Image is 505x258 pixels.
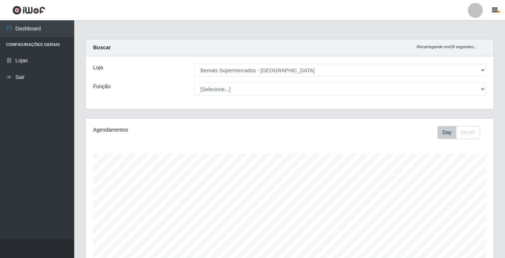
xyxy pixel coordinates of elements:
[437,126,480,139] div: First group
[93,44,111,50] strong: Buscar
[93,126,250,134] div: Agendamentos
[93,83,111,90] label: Função
[456,126,480,139] button: Month
[93,64,103,72] label: Loja
[437,126,486,139] div: Toolbar with button groups
[437,126,456,139] button: Day
[417,44,477,49] i: Recarregando em 29 segundos...
[12,6,45,15] img: CoreUI Logo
